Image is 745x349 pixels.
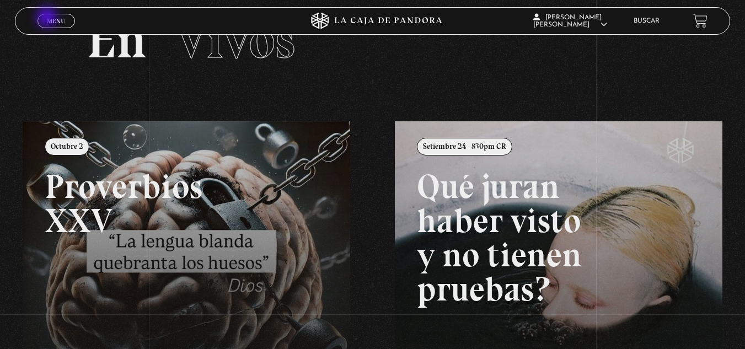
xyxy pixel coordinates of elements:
[693,13,708,28] a: View your shopping cart
[634,18,660,24] a: Buscar
[87,14,659,66] h2: En
[47,18,65,24] span: Menu
[175,8,295,71] span: Vivos
[533,14,607,28] span: [PERSON_NAME] [PERSON_NAME]
[43,26,69,34] span: Cerrar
